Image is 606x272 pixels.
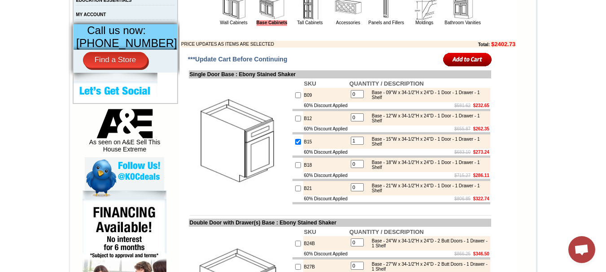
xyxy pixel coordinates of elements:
[349,80,424,87] b: QUANTITY / DESCRIPTION
[76,37,177,49] span: [PHONE_NUMBER]
[10,1,73,9] a: Price Sheet View in PDF Format
[76,25,77,26] img: spacer.gif
[368,20,404,25] a: Panels and Fillers
[87,24,146,36] span: Call us now:
[491,41,515,47] b: $2402.73
[454,150,471,155] s: $683.10
[367,113,488,123] div: Base - 12"W x 34-1/2"H x 24"D - 1 Door - 1 Drawer - 1 Shelf
[454,251,471,256] s: $866.25
[336,20,360,25] a: Accessories
[304,229,316,235] b: SKU
[303,158,349,172] td: B18
[473,173,489,178] b: $286.11
[473,196,489,201] b: $322.74
[303,172,349,179] td: 60% Discount Applied
[77,41,105,51] td: [PERSON_NAME] White Shaker
[47,25,48,26] img: spacer.gif
[415,20,433,25] a: Moldings
[349,229,424,235] b: QUANTITY / DESCRIPTION
[104,25,105,26] img: spacer.gif
[367,238,488,248] div: Base - 24"W x 34-1/2"H x 24"D - 2 Butt Doors - 1 Drawer - 1 Shelf
[367,137,488,147] div: Base - 15"W x 34-1/2"H x 24"D - 1 Door - 1 Drawer - 1 Shelf
[190,91,291,192] img: Single Door Base
[23,25,24,26] img: spacer.gif
[1,2,9,9] img: pdf.png
[189,70,491,78] td: Single Door Base : Ebony Stained Shaker
[303,149,349,155] td: 60% Discount Applied
[445,20,481,25] a: Bathroom Vanities
[454,103,471,108] s: $581.62
[83,52,148,68] a: Find a Store
[478,42,490,47] b: Total:
[473,251,489,256] b: $346.50
[297,20,323,25] a: Tall Cabinets
[367,183,488,193] div: Base - 21"W x 34-1/2"H x 24"D - 1 Door - 1 Drawer - 1 Shelf
[454,126,471,131] s: $655.87
[105,41,128,50] td: Baycreek Gray
[473,103,489,108] b: $232.65
[367,160,488,170] div: Base - 18"W x 34-1/2"H x 24"D - 1 Door - 1 Drawer - 1 Shelf
[48,41,76,51] td: [PERSON_NAME] Yellow Walnut
[220,20,247,25] a: Wall Cabinets
[128,25,130,26] img: spacer.gif
[303,195,349,202] td: 60% Discount Applied
[153,25,154,26] img: spacer.gif
[257,20,288,26] a: Base Cabinets
[10,4,73,9] b: Price Sheet View in PDF Format
[473,126,489,131] b: $262.35
[568,236,595,263] div: Open chat
[303,102,349,109] td: 60% Discount Applied
[76,12,106,17] a: MY ACCOUNT
[188,56,288,63] span: ***Update Cart Before Continuing
[473,150,489,155] b: $273.24
[303,125,349,132] td: 60% Discount Applied
[189,219,491,227] td: Double Door with Drawer(s) Base : Ebony Stained Shaker
[181,41,419,47] td: PRICE UPDATES AS ITEMS ARE SELECTED
[130,41,153,51] td: Beachwood Oak Shaker
[303,134,349,149] td: B15
[85,109,164,157] div: As seen on A&E Sell This House Extreme
[443,52,492,67] input: Add to Cart
[367,262,488,272] div: Base - 27"W x 34-1/2"H x 24"D - 2 Butt Doors - 1 Drawer - 1 Shelf
[454,173,471,178] s: $715.27
[303,181,349,195] td: B21
[454,196,471,201] s: $806.85
[303,250,349,257] td: 60% Discount Applied
[303,111,349,125] td: B12
[303,236,349,250] td: B24B
[304,80,316,87] b: SKU
[154,41,177,50] td: Bellmonte Maple
[303,88,349,102] td: B09
[367,90,488,100] div: Base - 09"W x 34-1/2"H x 24"D - 1 Door - 1 Drawer - 1 Shelf
[24,41,47,50] td: Alabaster Shaker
